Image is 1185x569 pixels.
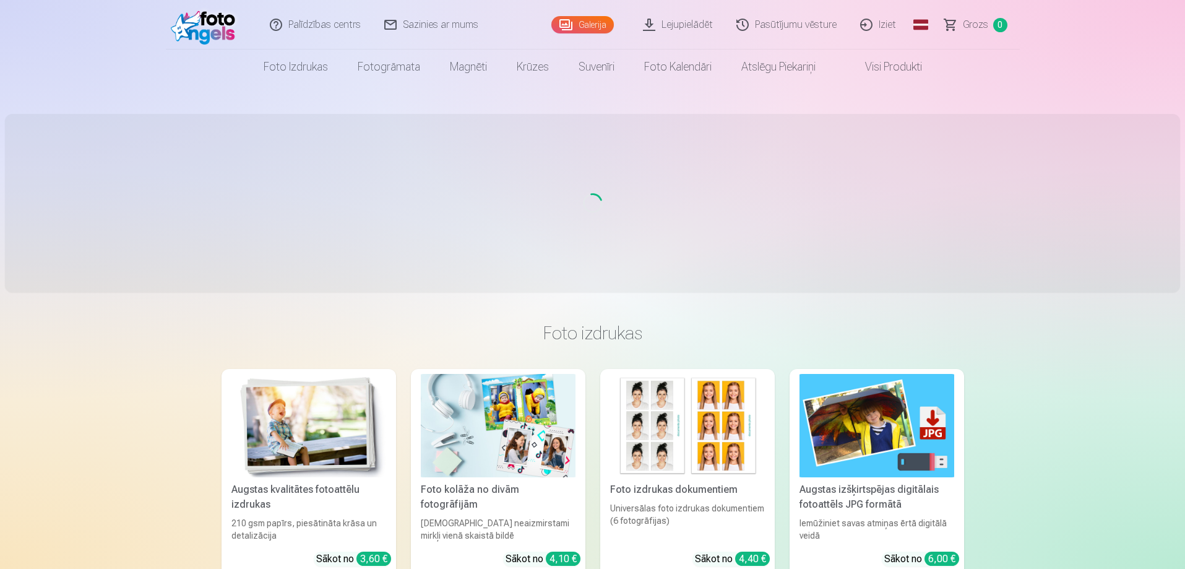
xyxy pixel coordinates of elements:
[416,482,580,512] div: Foto kolāža no divām fotogrāfijām
[799,374,954,477] img: Augstas izšķirtspējas digitālais fotoattēls JPG formātā
[605,482,770,497] div: Foto izdrukas dokumentiem
[564,50,629,84] a: Suvenīri
[695,552,770,567] div: Sākot no
[343,50,435,84] a: Fotogrāmata
[316,552,391,567] div: Sākot no
[884,552,959,567] div: Sākot no
[249,50,343,84] a: Foto izdrukas
[795,482,959,512] div: Augstas izšķirtspējas digitālais fotoattēls JPG formātā
[226,482,391,512] div: Augstas kvalitātes fotoattēlu izdrukas
[171,5,242,45] img: /fa1
[416,517,580,542] div: [DEMOGRAPHIC_DATA] neaizmirstami mirkļi vienā skaistā bildē
[963,17,988,32] span: Grozs
[605,502,770,542] div: Universālas foto izdrukas dokumentiem (6 fotogrāfijas)
[735,552,770,566] div: 4,40 €
[226,517,391,542] div: 210 gsm papīrs, piesātināta krāsa un detalizācija
[924,552,959,566] div: 6,00 €
[356,552,391,566] div: 3,60 €
[421,374,575,477] img: Foto kolāža no divām fotogrāfijām
[795,517,959,542] div: Iemūžiniet savas atmiņas ērtā digitālā veidā
[726,50,830,84] a: Atslēgu piekariņi
[551,16,614,33] a: Galerija
[231,322,954,344] h3: Foto izdrukas
[830,50,937,84] a: Visi produkti
[610,374,765,477] img: Foto izdrukas dokumentiem
[546,552,580,566] div: 4,10 €
[993,18,1007,32] span: 0
[506,552,580,567] div: Sākot no
[435,50,502,84] a: Magnēti
[629,50,726,84] a: Foto kalendāri
[231,374,386,477] img: Augstas kvalitātes fotoattēlu izdrukas
[502,50,564,84] a: Krūzes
